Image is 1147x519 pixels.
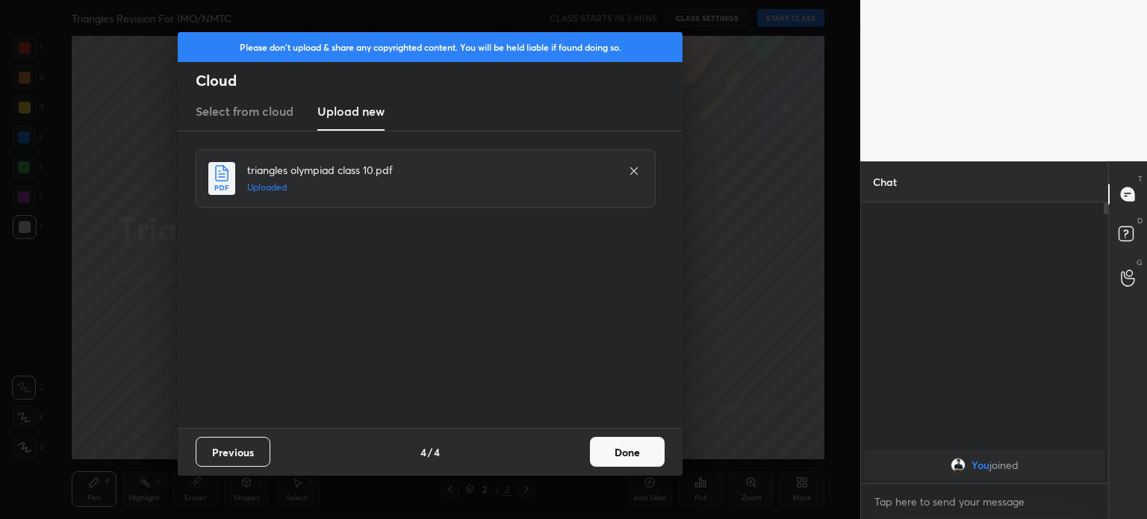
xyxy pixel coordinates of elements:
[247,181,613,194] h5: Uploaded
[861,162,909,202] p: Chat
[196,71,683,90] h2: Cloud
[951,458,966,473] img: 3e477a94a14e43f8bd0b1333334fa1e6.jpg
[428,444,432,460] h4: /
[317,102,385,120] h3: Upload new
[420,444,426,460] h4: 4
[178,32,683,62] div: Please don't upload & share any copyrighted content. You will be held liable if found doing so.
[434,444,440,460] h4: 4
[590,437,665,467] button: Done
[247,162,613,178] h4: triangles olympiad class 10.pdf
[972,459,989,471] span: You
[196,437,270,467] button: Previous
[989,459,1019,471] span: joined
[861,447,1108,483] div: grid
[1138,173,1143,184] p: T
[1137,215,1143,226] p: D
[1137,257,1143,268] p: G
